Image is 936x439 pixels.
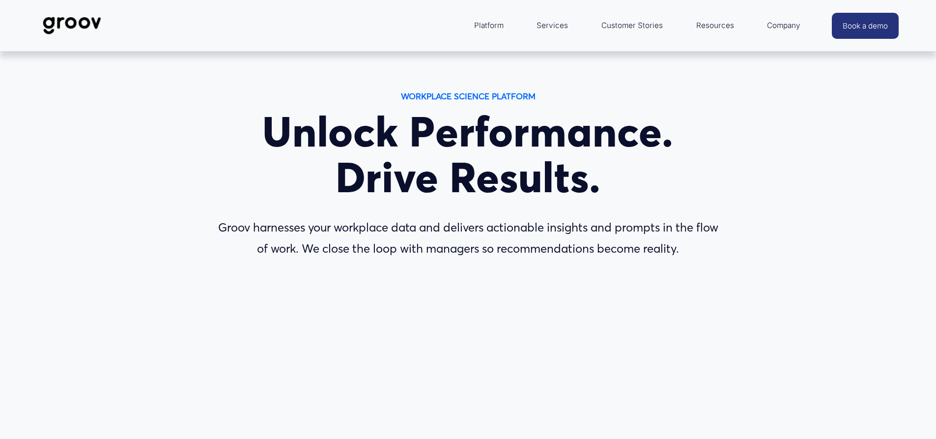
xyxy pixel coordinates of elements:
p: Groov harnesses your workplace data and delivers actionable insights and prompts in the flow of w... [211,217,725,260]
h1: Unlock Performance. Drive Results. [211,109,725,201]
a: Book a demo [832,13,899,39]
a: folder dropdown [691,14,739,37]
a: Customer Stories [596,14,668,37]
a: folder dropdown [762,14,805,37]
img: Groov | Workplace Science Platform | Unlock Performance | Drive Results [37,9,107,42]
span: Platform [474,19,504,32]
strong: WORKPLACE SCIENCE PLATFORM [401,91,536,101]
span: Resources [696,19,734,32]
span: Company [767,19,800,32]
a: Services [532,14,573,37]
a: folder dropdown [469,14,509,37]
